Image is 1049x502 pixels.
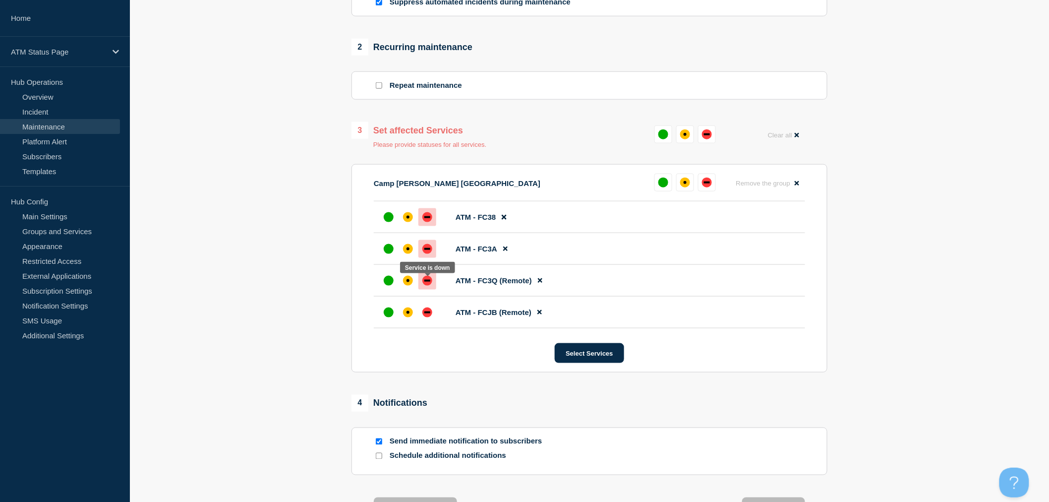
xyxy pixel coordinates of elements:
[422,244,432,254] div: down
[456,245,497,253] span: ATM - FC3A
[403,244,413,254] div: affected
[730,174,805,193] button: Remove the group
[456,308,531,316] span: ATM - FCJB (Remote)
[384,276,394,286] div: up
[698,125,716,143] button: down
[456,213,496,221] span: ATM - FC38
[698,174,716,191] button: down
[422,212,432,222] div: down
[680,178,690,188] div: affected
[676,125,694,143] button: affected
[702,178,712,188] div: down
[376,453,382,459] input: Schedule additional notifications
[390,437,548,446] p: Send immediate notification to subscribers
[376,439,382,445] input: Send immediate notification to subscribers
[373,141,486,148] p: Please provide statuses for all services.
[403,212,413,222] div: affected
[351,39,368,56] span: 2
[351,122,368,139] span: 3
[654,174,672,191] button: up
[351,122,486,139] div: Set affected Services
[351,395,368,412] span: 4
[555,343,624,363] button: Select Services
[403,276,413,286] div: affected
[456,276,532,285] span: ATM - FC3Q (Remote)
[351,39,472,56] div: Recurring maintenance
[702,129,712,139] div: down
[390,81,462,90] p: Repeat maintenance
[11,48,106,56] p: ATM Status Page
[384,212,394,222] div: up
[999,468,1029,498] iframe: Help Scout Beacon - Open
[384,308,394,317] div: up
[351,395,427,412] div: Notifications
[762,125,805,145] button: Clear all
[374,179,540,188] p: Camp [PERSON_NAME] [GEOGRAPHIC_DATA]
[676,174,694,191] button: affected
[390,451,548,461] p: Schedule additional notifications
[384,244,394,254] div: up
[680,129,690,139] div: affected
[658,129,668,139] div: up
[405,264,450,271] div: Service is down
[654,125,672,143] button: up
[736,180,790,187] span: Remove the group
[376,82,382,89] input: Repeat maintenance
[422,308,432,317] div: down
[422,276,432,286] div: down
[658,178,668,188] div: up
[403,308,413,317] div: affected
